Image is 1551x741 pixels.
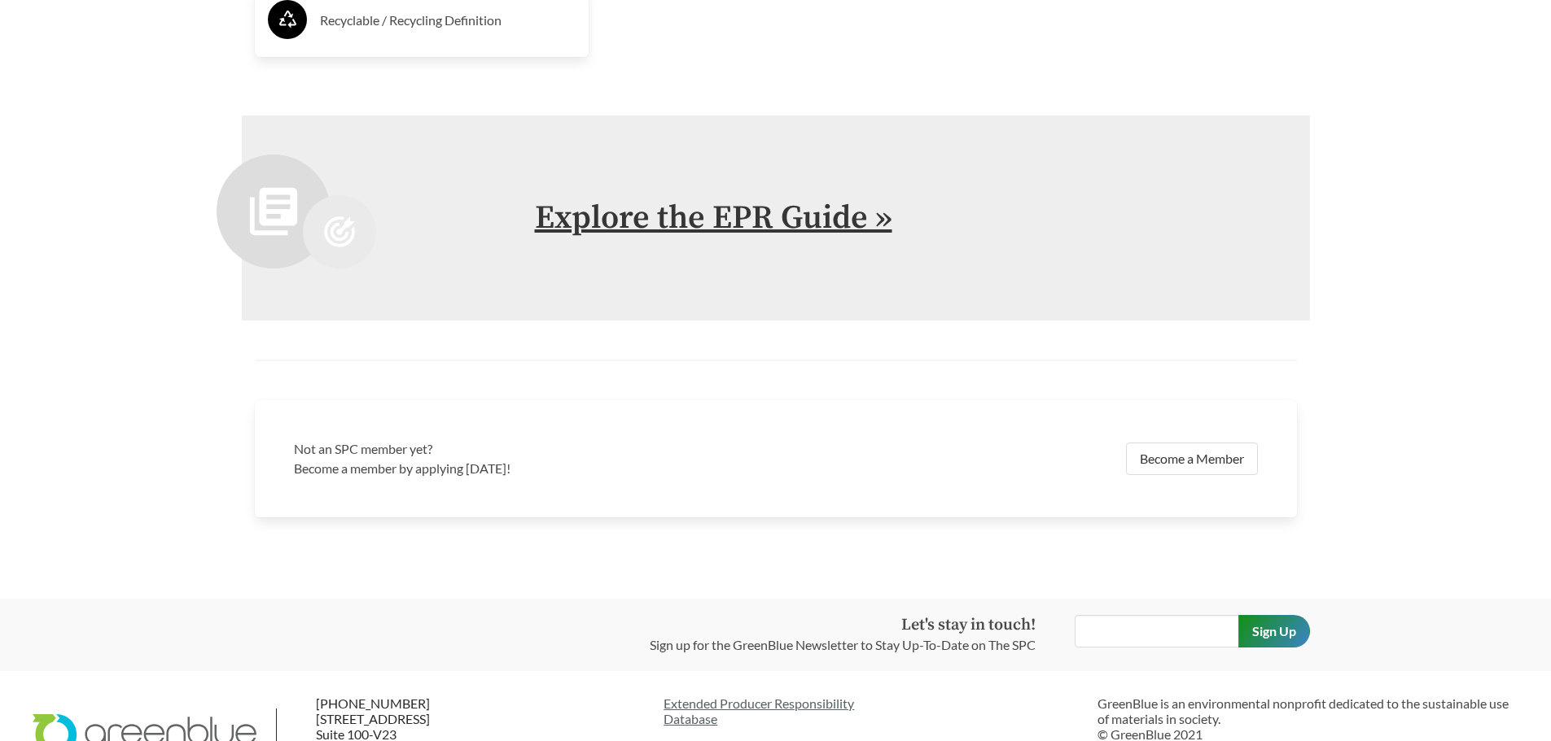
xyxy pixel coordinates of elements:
[294,439,766,459] h3: Not an SPC member yet?
[1238,615,1310,647] input: Sign Up
[901,615,1036,635] strong: Let's stay in touch!
[320,7,576,33] h3: Recyclable / Recycling Definition
[294,459,766,478] p: Become a member by applying [DATE]!
[535,198,892,238] a: Explore the EPR Guide »
[650,635,1036,655] p: Sign up for the GreenBlue Newsletter to Stay Up-To-Date on The SPC
[1126,442,1258,475] a: Become a Member
[664,695,1084,726] a: Extended Producer ResponsibilityDatabase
